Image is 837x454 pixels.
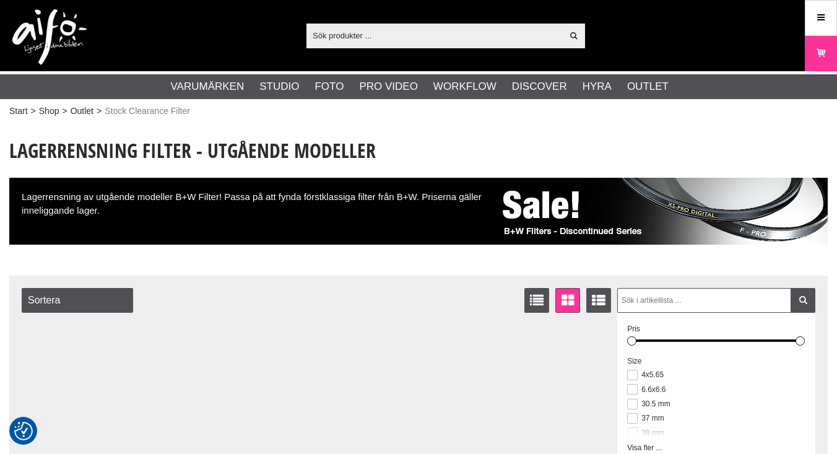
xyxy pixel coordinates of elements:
a: Start [9,105,28,118]
a: Pro Video [359,79,417,95]
a: Studio [259,79,299,95]
a: Varumärken [171,79,245,95]
button: Samtyckesinställningar [14,420,33,442]
a: Workflow [433,79,497,95]
a: Discover [512,79,567,95]
span: > [97,105,102,118]
a: Outlet [627,79,669,95]
input: Sök produkter ... [306,26,562,45]
a: Shop [39,105,59,118]
img: Revisit consent button [14,422,33,440]
span: Stock Clearance Filter [105,105,190,118]
span: > [62,105,67,118]
span: > [31,105,36,118]
img: logo.png [12,9,87,65]
a: Hyra [583,79,612,95]
a: Foto [314,79,344,95]
div: Lagerrensning av utgående modeller B+W Filter! Passa på att fynda förstklassiga filter från B+W. ... [9,178,828,245]
h1: Lagerrensning Filter - Utgående modeller [9,137,828,164]
a: Outlet [71,105,93,118]
img: B+W Filter - Sale discontinued models [493,178,828,245]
